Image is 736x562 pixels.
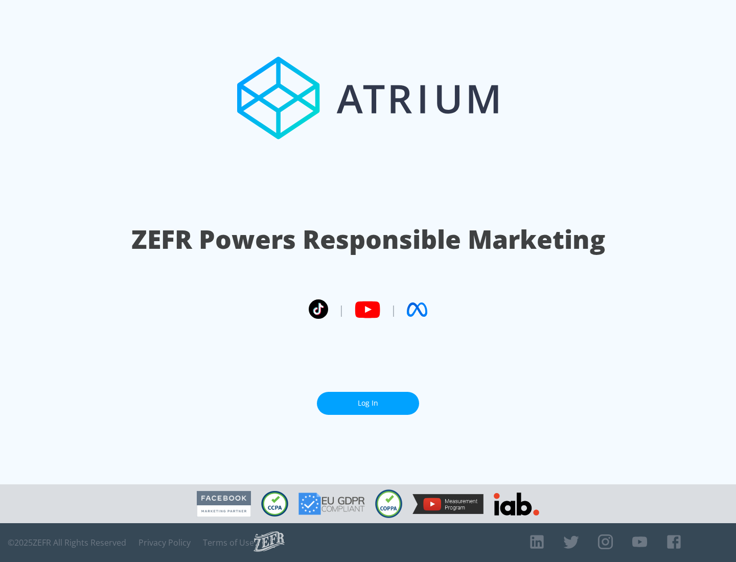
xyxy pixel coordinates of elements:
span: | [338,302,344,317]
h1: ZEFR Powers Responsible Marketing [131,222,605,257]
span: | [390,302,397,317]
span: © 2025 ZEFR All Rights Reserved [8,537,126,548]
a: Privacy Policy [139,537,191,548]
a: Terms of Use [203,537,254,548]
img: COPPA Compliant [375,489,402,518]
a: Log In [317,392,419,415]
img: IAB [494,493,539,516]
img: GDPR Compliant [298,493,365,515]
img: CCPA Compliant [261,491,288,517]
img: YouTube Measurement Program [412,494,484,514]
img: Facebook Marketing Partner [197,491,251,517]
